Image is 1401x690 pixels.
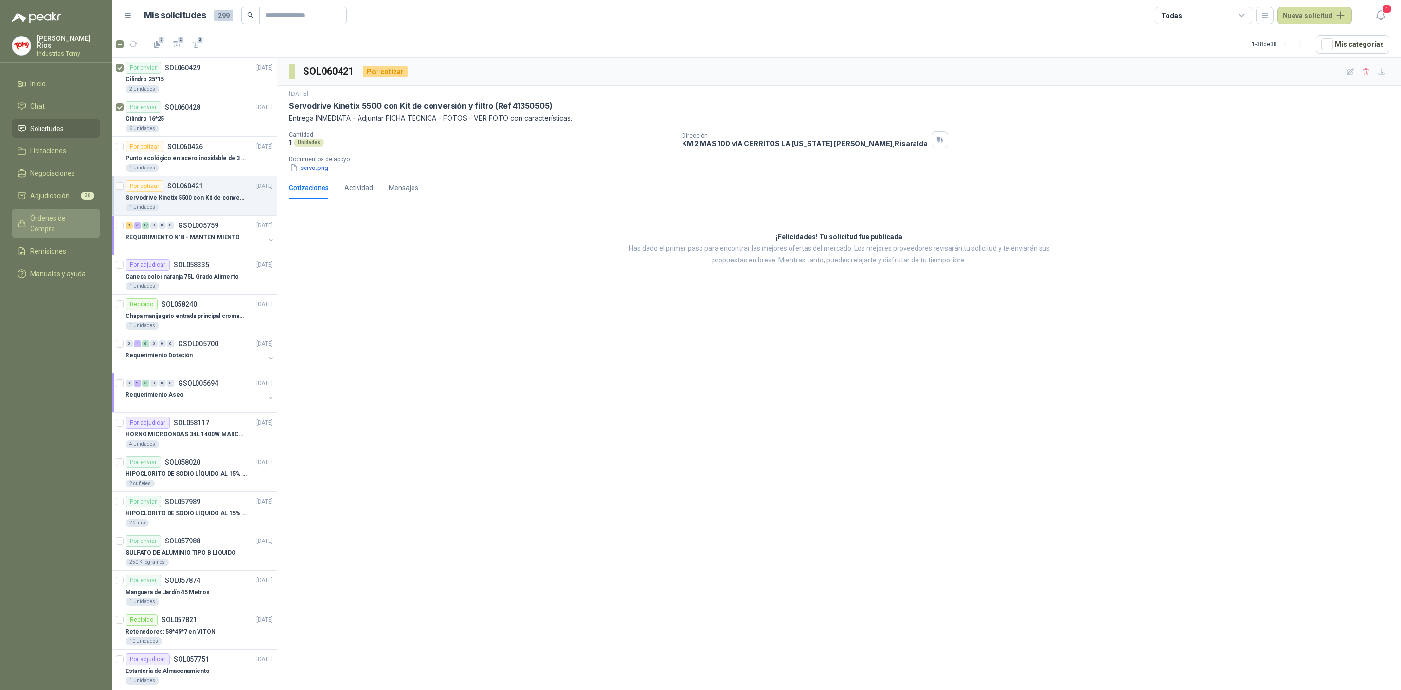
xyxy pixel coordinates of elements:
[256,615,273,625] p: [DATE]
[126,377,275,409] a: 0 9 41 0 0 0 GSOL005694[DATE] Requerimiento Aseo
[126,637,162,645] div: 10 Unidades
[289,131,674,138] p: Cantidad
[256,655,273,664] p: [DATE]
[12,142,100,160] a: Licitaciones
[178,380,218,387] p: GSOL005694
[112,295,277,334] a: RecibidoSOL058240[DATE] Chapa manija gato entrada principal cromado mate llave de seguridad1 Unid...
[256,300,273,309] p: [DATE]
[112,255,277,295] a: Por adjudicarSOL058335[DATE] Caneca color naranja 75L Grado Alimento1 Unidades
[289,138,292,147] p: 1
[112,97,277,137] a: Por enviarSOL060428[DATE] Cilindro 16*256 Unidades
[126,614,158,626] div: Recibido
[615,243,1063,266] p: Has dado el primer paso para encontrar las mejores ofertas del mercado. Los mejores proveedores r...
[30,101,45,112] span: Chat
[256,458,273,467] p: [DATE]
[289,113,1389,124] p: Entrega INMEDIATA - Adjuntar FICHA TECNICA - FOTOS - VER FOTO con características.
[126,653,170,665] div: Por adjudicar
[134,222,141,229] div: 21
[126,322,159,330] div: 1 Unidades
[256,537,273,546] p: [DATE]
[30,213,91,234] span: Órdenes de Compra
[126,496,161,507] div: Por enviar
[126,480,155,487] div: 2 cuñetes
[142,222,149,229] div: 17
[150,340,158,347] div: 0
[150,222,158,229] div: 0
[37,51,100,56] p: Industrias Tomy
[165,104,200,111] p: SOL060428
[126,548,236,558] p: SULFATO DE ALUMINIO TIPO B LIQUIDO
[112,650,277,689] a: Por adjudicarSOL057751[DATE] Estantería de Almacenamiento1 Unidades
[126,598,159,606] div: 1 Unidades
[682,139,928,148] p: KM 2 MAS 100 vIA CERRITOS LA [US_STATE] [PERSON_NAME] , Risaralda
[256,261,273,270] p: [DATE]
[289,101,553,111] p: Servodrive Kinetix 5500 con Kit de conversión y filtro (Ref 41350505)
[37,35,100,49] p: [PERSON_NAME] Ríos
[150,380,158,387] div: 0
[126,282,159,290] div: 1 Unidades
[12,164,100,183] a: Negociaciones
[126,677,159,685] div: 1 Unidades
[178,340,218,347] p: GSOL005700
[142,340,149,347] div: 6
[256,221,273,230] p: [DATE]
[12,37,31,55] img: Company Logo
[1252,37,1308,52] div: 1 - 38 de 38
[126,259,170,271] div: Por adjudicar
[256,339,273,349] p: [DATE]
[256,182,273,191] p: [DATE]
[126,180,163,192] div: Por cotizar
[12,97,100,115] a: Chat
[126,233,240,242] p: REQUERIMIENTO N°8 - MANTENIMIENTO
[776,231,902,243] h3: ¡Felicidades! Tu solicitud fue publicada
[30,168,75,179] span: Negociaciones
[289,90,308,99] p: [DATE]
[126,204,159,211] div: 1 Unidades
[256,103,273,112] p: [DATE]
[1316,35,1389,54] button: Mís categorías
[256,497,273,506] p: [DATE]
[256,418,273,428] p: [DATE]
[1382,4,1392,14] span: 1
[30,123,64,134] span: Solicitudes
[126,312,247,321] p: Chapa manija gato entrada principal cromado mate llave de seguridad
[126,456,161,468] div: Por enviar
[112,452,277,492] a: Por enviarSOL058020[DATE] HIPOCLORITO DE SODIO LÍQUIDO AL 15% CONT NETO 20L2 cuñetes
[126,380,133,387] div: 0
[174,419,209,426] p: SOL058117
[162,301,197,308] p: SOL058240
[112,571,277,610] a: Por enviarSOL057874[DATE] Manguera de Jardín 45 Metros1 Unidades
[167,183,203,189] p: SOL060421
[167,340,174,347] div: 0
[126,125,159,132] div: 6 Unidades
[112,492,277,531] a: Por enviarSOL057989[DATE] HIPOCLORITO DE SODIO LÍQUIDO AL 15% CONT NETO 20L20 litro
[167,222,174,229] div: 0
[178,222,218,229] p: GSOL005759
[165,577,200,584] p: SOL057874
[126,154,247,163] p: Punto ecológico en acero inoxidable de 3 puestos, con capacidad para 53 Litros por cada división.
[389,183,418,193] div: Mensajes
[126,588,210,597] p: Manguera de Jardín 45 Metros
[256,142,273,151] p: [DATE]
[142,380,149,387] div: 41
[126,220,275,251] a: 9 21 17 0 0 0 GSOL005759[DATE] REQUERIMIENTO N°8 - MANTENIMIENTO
[149,37,165,52] button: 2
[303,64,355,79] h3: SOL060421
[126,627,216,636] p: Retenedores: 58*45*7 en VITON
[162,616,197,623] p: SOL057821
[126,272,239,281] p: Caneca color naranja 75L Grado Alimento
[126,193,247,203] p: Servodrive Kinetix 5500 con Kit de conversión y filtro (Ref 41350505)
[30,268,86,279] span: Manuales y ayuda
[159,340,166,347] div: 0
[12,186,100,205] a: Adjudicación30
[112,531,277,571] a: Por enviarSOL057988[DATE] SULFATO DE ALUMINIO TIPO B LIQUIDO250 Kilogramos
[126,440,159,448] div: 4 Unidades
[126,340,133,347] div: 0
[12,12,61,23] img: Logo peakr
[126,75,164,84] p: Cilindro 25*15
[174,656,209,663] p: SOL057751
[30,78,46,89] span: Inicio
[112,176,277,216] a: Por cotizarSOL060421[DATE] Servodrive Kinetix 5500 con Kit de conversión y filtro (Ref 41350505)1...
[12,75,100,93] a: Inicio
[174,261,209,268] p: SOL058335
